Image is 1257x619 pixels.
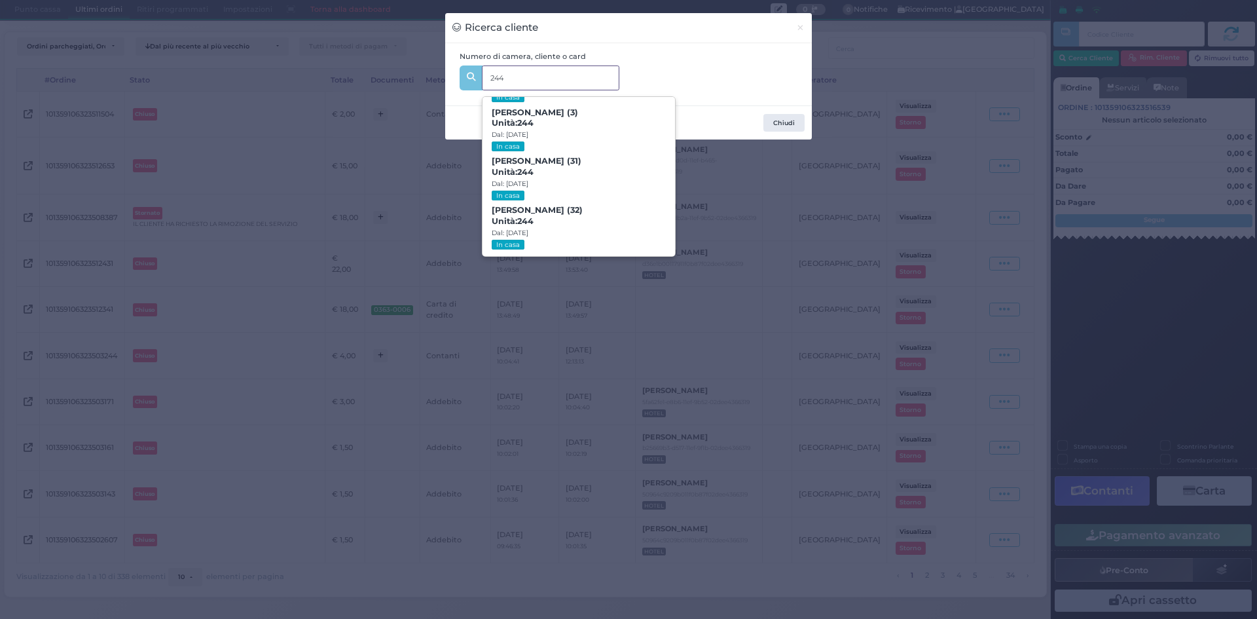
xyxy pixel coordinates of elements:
span: Unità: [492,216,534,227]
h3: Ricerca cliente [452,20,538,35]
small: In casa [492,92,524,102]
small: In casa [492,240,524,250]
strong: 244 [517,216,534,226]
label: Numero di camera, cliente o card [460,51,586,62]
b: [PERSON_NAME] (3) [492,107,578,128]
small: Dal: [DATE] [492,179,528,188]
span: Unità: [492,118,534,129]
span: Unità: [492,167,534,178]
small: Dal: [DATE] [492,229,528,237]
input: Es. 'Mario Rossi', '220' o '108123234234' [482,66,619,90]
button: Chiudi [789,13,812,43]
small: In casa [492,141,524,151]
b: [PERSON_NAME] (32) [492,205,583,226]
small: In casa [492,191,524,200]
strong: 244 [517,118,534,128]
b: [PERSON_NAME] (31) [492,156,581,177]
span: × [796,20,805,35]
strong: 244 [517,167,534,177]
small: Dal: [DATE] [492,130,528,139]
button: Chiudi [763,114,805,132]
